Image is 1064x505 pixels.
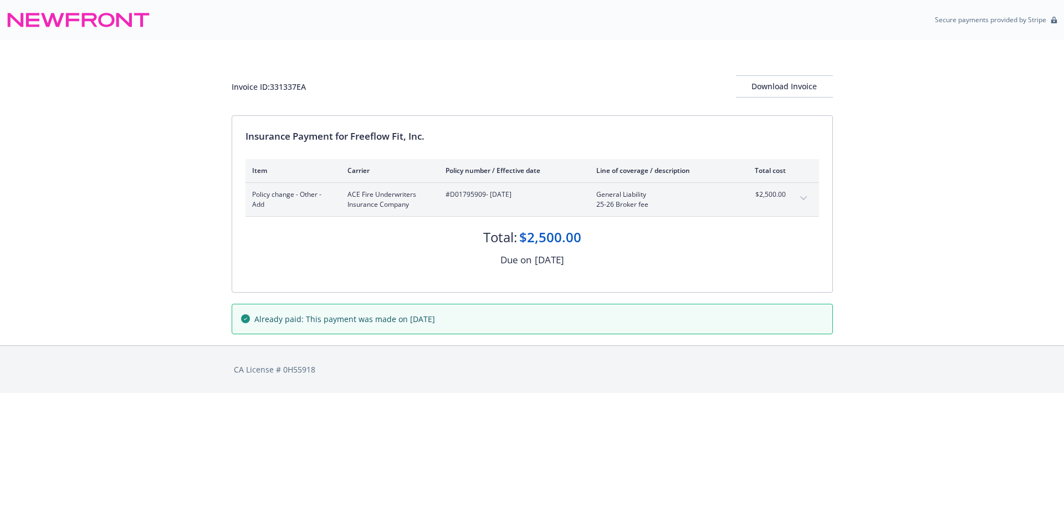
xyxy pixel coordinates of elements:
div: $2,500.00 [519,228,581,247]
div: Insurance Payment for Freeflow Fit, Inc. [245,129,819,144]
p: Secure payments provided by Stripe [935,15,1046,24]
div: Invoice ID: 331337EA [232,81,306,93]
span: Policy change - Other - Add [252,190,330,210]
span: General Liability [596,190,727,200]
div: Line of coverage / description [596,166,727,175]
div: Policy number / Effective date [446,166,579,175]
button: expand content [795,190,812,207]
button: Download Invoice [736,75,833,98]
div: Carrier [347,166,428,175]
span: Already paid: This payment was made on [DATE] [254,313,435,325]
div: Download Invoice [736,76,833,97]
span: $2,500.00 [744,190,786,200]
div: Total: [483,228,517,247]
div: Policy change - Other - AddACE Fire Underwriters Insurance Company#D01795909- [DATE]General Liabi... [245,183,819,216]
span: ACE Fire Underwriters Insurance Company [347,190,428,210]
span: General Liability25-26 Broker fee [596,190,727,210]
div: Item [252,166,330,175]
span: #D01795909 - [DATE] [446,190,579,200]
div: [DATE] [535,253,564,267]
div: Total cost [744,166,786,175]
div: Due on [500,253,531,267]
span: 25-26 Broker fee [596,200,727,210]
div: CA License # 0H55918 [234,364,831,375]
